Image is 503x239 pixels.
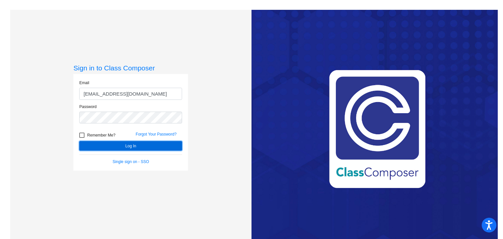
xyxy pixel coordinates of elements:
[113,159,149,164] a: Single sign on - SSO
[79,80,89,86] label: Email
[87,131,115,139] span: Remember Me?
[79,141,182,151] button: Log In
[73,64,188,72] h3: Sign in to Class Composer
[136,132,177,137] a: Forgot Your Password?
[79,104,97,110] label: Password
